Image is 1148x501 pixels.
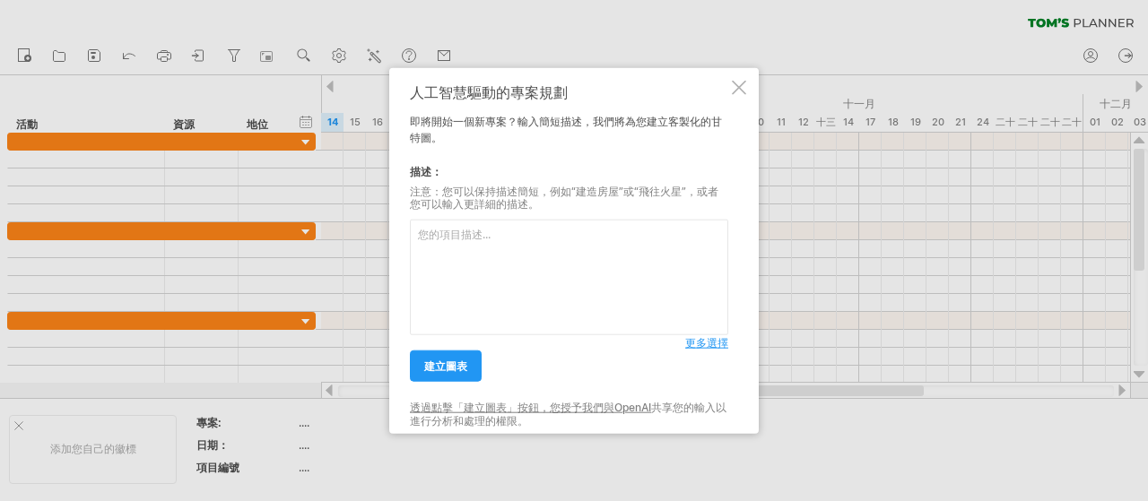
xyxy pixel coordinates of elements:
[424,359,467,373] font: 建立圖表
[410,184,718,210] font: 注意：您可以保持描述簡短，例如“建造房屋”或“飛往火星”，或者您可以輸入更詳細的描述。
[410,401,726,427] font: 以進行分析和處理的權限。
[410,114,722,143] font: 即將開始一個新專案？輸入簡短描述，我們將為您建立客製化的甘特圖。
[685,335,728,351] a: 更多選擇
[685,336,728,350] font: 更多選擇
[651,401,716,414] font: 共享您的輸入
[410,82,568,100] font: 人工智慧驅動的專案規劃
[410,401,651,414] a: 透過點擊「建立圖表」按鈕，您授予我們與OpenAI
[410,350,482,382] a: 建立圖表
[410,164,442,177] font: 描述：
